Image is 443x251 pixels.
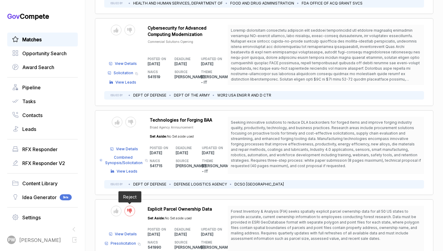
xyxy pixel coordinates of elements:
[165,216,192,220] span: No Set aside used
[108,70,133,76] a: Solicitation
[150,117,212,122] span: Technologies for Forging BAA
[7,12,20,20] span: Gov
[110,94,123,97] h5: ISSUED BY
[231,28,420,87] span: Loremip dolorsitam consectetu adipiscin elit seddoei temporincidid utl etdolore magnaaliq enimadm...
[22,180,58,187] span: Content Library
[201,70,218,74] h5: THEME
[12,180,73,187] a: Content Library
[12,214,73,221] a: Settings
[176,163,202,169] p: [PERSON_NAME]
[231,120,421,168] span: Seeking innovative solutions to reduce DLA backorders for forged items and improve forging indust...
[60,194,72,200] span: Beta
[201,57,218,61] h5: UPDATED ON
[174,93,210,98] li: DEPT OF THE ARMY
[105,241,136,246] a: Presolicitation
[148,206,212,211] span: Explicit Parcel Ownership Data
[174,70,192,74] h5: SOURCE
[12,160,73,167] a: RFX Responder V2
[110,183,123,186] h5: ISSUED BY
[148,74,174,80] p: 541519
[12,146,73,153] a: RFX Responder
[150,134,167,138] span: Set Aside:
[8,237,15,243] span: PW
[148,25,206,37] span: Cybersecurity for Advanced Computing Modernization
[174,232,201,237] p: [DATE]
[201,74,228,85] p: [PERSON_NAME] - IT
[105,155,143,166] span: Combined Synopsis/Solicitation
[150,125,193,129] span: Broad Agency Announcement
[133,93,166,98] li: DEPT OF DEFENSE
[7,12,78,21] h1: Compete
[148,61,174,67] p: [DATE]
[148,232,174,237] p: [DATE]
[174,74,201,80] p: [PERSON_NAME]
[22,36,42,43] span: Matches
[150,163,176,169] p: 541715
[174,227,192,232] h5: DEADLINE
[230,1,294,6] li: FOOD AND DRUG ADMINISTRATION
[133,182,166,187] li: DEPT OF DEFENSE
[150,159,166,163] h5: NAICS
[202,146,218,150] h5: UPDATED ON
[19,237,61,244] span: [PERSON_NAME]
[167,134,194,138] span: No Set aside used
[302,1,363,6] li: FDA OFFICE OF ACQ GRANT SVCS
[176,146,192,150] h5: DEADLINE
[202,163,228,174] p: [PERSON_NAME] - IT
[12,98,73,105] a: Tasks
[22,64,54,71] span: Award Search
[174,61,201,67] p: [DATE]
[115,61,137,66] span: View Details
[117,169,137,174] span: View Leads
[22,214,41,221] span: Settings
[22,50,67,57] span: Opportunity Search
[114,70,133,76] span: Solicitation
[12,64,73,71] a: Award Search
[201,232,228,237] p: [DATE]
[22,160,65,167] span: RFX Responder V2
[201,61,228,67] p: [DATE]
[12,125,73,133] a: Leads
[201,240,218,245] h5: THEME
[148,227,165,232] h5: POSTED ON
[150,146,166,150] h5: POSTED ON
[174,182,227,187] li: DEFENSE LOGISTICS AGENCY
[110,2,123,5] h5: ISSUED BY
[176,159,192,163] h5: SOURCE
[148,240,165,245] h5: NAICS
[111,241,136,246] span: Presolicitation
[22,112,42,119] span: Contacts
[174,57,192,61] h5: DEADLINE
[201,227,218,232] h5: UPDATED ON
[116,146,138,152] span: View Details
[22,98,36,105] span: Tasks
[12,36,73,43] a: Matches
[148,245,174,250] p: 541990
[22,194,57,201] span: Idea Generator
[22,84,41,91] span: Pipeline
[133,1,223,6] li: HEALTH AND HUMAN SERVICES, DEPARTMENT OF
[148,40,193,43] span: Commercial Solutions Opening
[22,125,36,133] span: Leads
[148,57,165,61] h5: POSTED ON
[12,112,73,119] a: Contacts
[115,80,136,85] span: View Leads
[148,216,165,220] span: Set Aside:
[12,50,73,57] a: Opportunity Search
[174,245,201,250] p: [PERSON_NAME]
[202,150,228,156] p: [DATE]
[234,182,284,187] li: DCSO [GEOGRAPHIC_DATA]
[12,194,73,201] a: Idea GeneratorBeta
[100,155,143,166] a: Combined Synopsis/Solicitation
[176,150,202,156] p: [DATE]
[12,84,73,91] a: Pipeline
[202,159,218,163] h5: THEME
[174,240,192,245] h5: SOURCE
[148,70,165,74] h5: NAICS
[150,150,176,156] p: [DATE]
[231,209,419,241] span: Forest Inventory & Analysis (FIA) seeks spatially explicit parcel ownership data for all 50 US st...
[22,146,58,153] span: RFX Responder
[217,93,271,98] li: W2R2 USA ENGR R AND D CTR
[115,231,137,237] span: View Details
